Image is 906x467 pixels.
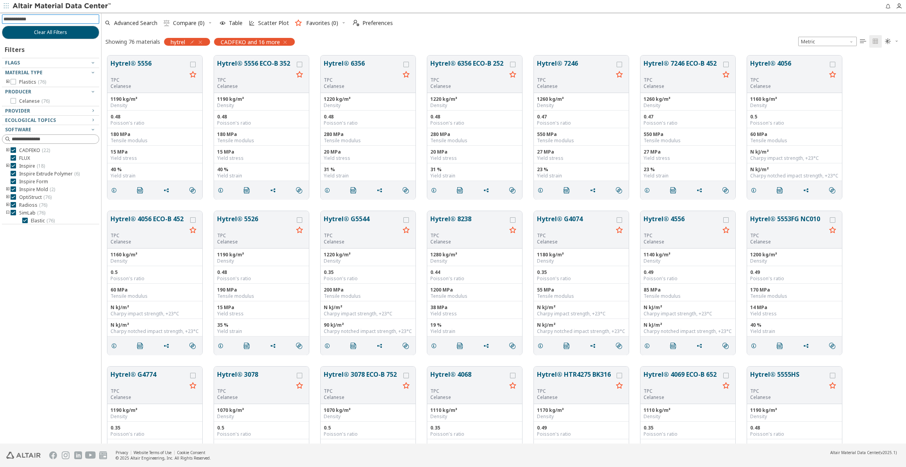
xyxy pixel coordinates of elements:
[537,102,626,109] div: Density
[2,26,99,39] button: Clear All Filters
[750,239,826,245] p: Celanese
[644,96,732,102] div: 1260 kg/m³
[777,187,783,193] i: 
[189,343,196,349] i: 
[353,20,359,26] i: 
[111,214,187,233] button: Hytrel® 4056 ECO-B 452
[217,388,293,394] div: TPC
[111,233,187,239] div: TPC
[670,187,676,193] i: 
[240,338,257,354] button: PDF Download
[430,155,519,161] div: Yield stress
[111,155,199,161] div: Yield stress
[644,155,732,161] div: Yield stress
[430,166,519,173] div: 31 %
[324,214,400,233] button: Hytrel® G5544
[750,102,839,109] div: Density
[19,171,80,177] span: Inspire Extrude Polymer
[644,149,732,155] div: 27 MPa
[644,77,720,83] div: TPC
[430,138,519,144] div: Tensile modulus
[37,163,45,169] span: ( 18 )
[403,343,409,349] i: 
[306,20,338,26] span: Favorites (0)
[324,102,412,109] div: Density
[560,183,576,198] button: PDF Download
[537,239,613,245] p: Celanese
[116,450,128,455] a: Privacy
[430,149,519,155] div: 20 MPa
[829,343,835,349] i: 
[506,183,522,198] button: Similar search
[537,149,626,155] div: 27 MPa
[43,194,52,200] span: ( 76 )
[430,394,507,401] p: Celanese
[324,96,412,102] div: 1220 kg/m³
[644,131,732,138] div: 550 MPa
[430,83,507,89] p: Celanese
[189,187,196,193] i: 
[244,343,250,349] i: 
[111,96,199,102] div: 1190 kg/m³
[217,77,293,83] div: TPC
[534,338,550,354] button: Details
[214,183,230,198] button: Details
[107,338,124,354] button: Details
[5,186,11,193] i: toogle group
[399,338,416,354] button: Similar search
[720,380,732,392] button: Favorite
[41,98,50,104] span: ( 76 )
[430,388,507,394] div: TPC
[2,58,99,68] button: Flags
[350,343,357,349] i: 
[750,233,826,239] div: TPC
[137,187,143,193] i: 
[2,106,99,116] button: Provider
[644,388,720,394] div: TPC
[324,138,412,144] div: Tensile modulus
[537,166,626,173] div: 23 %
[229,20,243,26] span: Table
[324,120,412,126] div: Poisson's ratio
[750,173,839,179] div: Charpy notched impact strength, +23°C
[826,380,839,392] button: Favorite
[258,20,289,26] span: Scatter Plot
[750,214,826,233] button: Hytrel® 5553FG NC010
[292,338,309,354] button: Similar search
[34,29,67,36] span: Clear All Filters
[347,183,363,198] button: PDF Download
[321,338,337,354] button: Details
[560,338,576,354] button: PDF Download
[644,102,732,109] div: Density
[38,79,46,85] span: ( 76 )
[777,343,783,349] i: 
[882,35,902,48] button: Theme
[74,170,80,177] span: ( 6 )
[187,69,199,81] button: Favorite
[362,20,393,26] span: Preferences
[111,370,187,388] button: Hytrel® G4774
[111,388,187,394] div: TPC
[616,187,622,193] i: 
[537,138,626,144] div: Tensile modulus
[292,183,309,198] button: Similar search
[507,224,519,237] button: Favorite
[111,83,187,89] p: Celanese
[613,224,626,237] button: Favorite
[507,69,519,81] button: Favorite
[750,166,839,173] div: N kJ/m²
[217,155,306,161] div: Yield stress
[537,77,613,83] div: TPC
[324,131,412,138] div: 280 MPa
[506,338,522,354] button: Similar search
[869,35,882,48] button: Tile View
[537,173,626,179] div: Yield strain
[534,183,550,198] button: Details
[217,120,306,126] div: Poisson's ratio
[217,96,306,102] div: 1190 kg/m³
[5,163,11,169] i: toogle group
[217,59,293,77] button: Hytrel® 5556 ECO-B 352
[430,102,519,109] div: Density
[799,338,816,354] button: Share
[537,96,626,102] div: 1260 kg/m³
